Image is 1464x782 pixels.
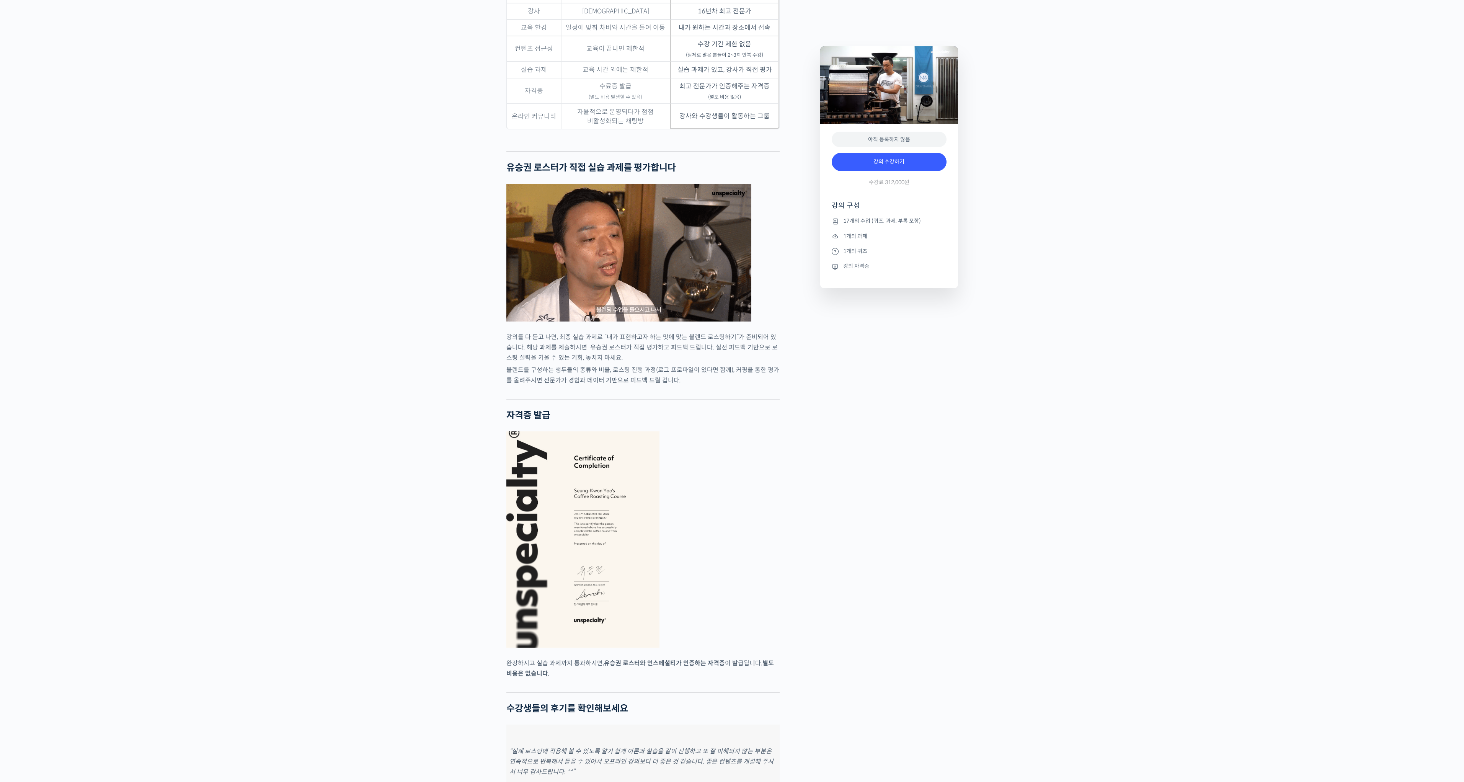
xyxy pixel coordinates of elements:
[51,243,99,262] a: 대화
[506,332,780,363] p: 강의를 다 듣고 나면, 최종 실습 과제로 “내가 표현하고자 하는 맛에 맞는 블렌드 로스팅하기”가 준비되어 있습니다. 해당 과제를 제출하시면 유승권 로스터가 직접 평가하고 피...
[670,36,779,62] td: 수강 기간 제한 없음
[670,20,779,36] td: 내가 원하는 시간과 장소에서 접속
[561,20,670,36] td: 일정에 맞춰 차비와 시간을 들여 이동
[686,52,763,58] sub: (실제로 많은 분들이 2~3회 반복 수강)
[70,255,79,261] span: 대화
[670,62,779,78] td: 실습 과제가 있고, 강사가 직접 평가
[507,3,561,20] td: 강사
[832,217,947,226] li: 17개의 수업 (퀴즈, 과제, 부록 포함)
[604,659,725,667] strong: 유승권 로스터와 언스페셜티가 인증하는 자격증
[506,703,628,714] strong: 수강생들의 후기를 확인해보세요
[509,747,774,776] em: “실제 로스팅에 적용해 볼 수 있도록 알기 쉽게 이론과 실습을 같이 진행하고 또 잘 이해되지 않는 부분은 연속적으로 반복해서 들을 수 있어서 오프라인 강의보다 더 좋은 것 같...
[561,104,670,129] td: 자율적으로 운영되다가 점점 비활성화되는 채팅방
[118,254,127,260] span: 설정
[99,243,147,262] a: 설정
[589,94,642,100] sub: (별도 비용 발생할 수 있음)
[507,104,561,129] td: 온라인 커뮤니티
[832,201,947,216] h4: 강의 구성
[832,153,947,171] a: 강의 수강하기
[670,78,779,104] td: 최고 전문가가 인증해주는 자격증
[670,3,779,20] td: 16년차 최고 전문가
[507,78,561,104] td: 자격증
[561,3,670,20] td: [DEMOGRAPHIC_DATA]
[24,254,29,260] span: 홈
[832,232,947,241] li: 1개의 과제
[2,243,51,262] a: 홈
[506,365,780,385] p: 블렌드를 구성하는 생두들의 종류와 비율, 로스팅 진행 과정(로그 프로파일이 있다면 함께), 커핑을 통한 평가를 올려주시면 전문가가 경험과 데이터 기반으로 피드백 드릴 겁니다.
[506,410,550,421] strong: 자격증 발급
[561,62,670,78] td: 교육 시간 외에는 제한적
[507,62,561,78] td: 실습 과제
[832,247,947,256] li: 1개의 퀴즈
[561,36,670,62] td: 교육이 끝나면 제한적
[506,162,676,173] strong: 유승권 로스터가 직접 실습 과제를 평가합니다
[561,78,670,104] td: 수료증 발급
[507,36,561,62] td: 컨텐츠 접근성
[670,104,779,129] td: 강사와 수강생들이 활동하는 그룹
[869,179,909,186] span: 수강료 312,000원
[832,262,947,271] li: 강의 자격증
[708,94,741,100] sub: (별도 비용 없음)
[507,20,561,36] td: 교육 환경
[506,658,780,679] p: 완강하시고 실습 과제까지 통과하시면, 이 발급됩니다. .
[832,132,947,147] div: 아직 등록하지 않음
